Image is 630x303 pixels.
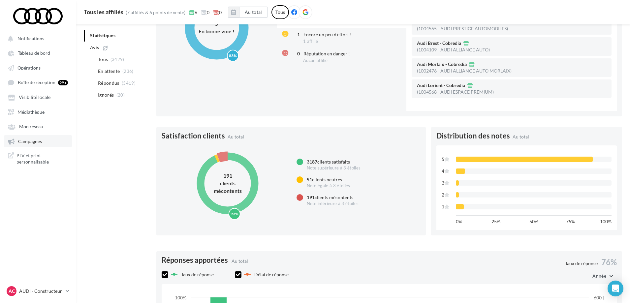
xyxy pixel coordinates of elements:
button: Année [587,270,617,282]
div: 0% [456,218,495,225]
button: Au total [228,7,268,18]
a: Tableau de bord [4,47,72,59]
span: 0 [201,9,209,16]
div: 2 [442,192,451,198]
span: Ignorés [98,92,114,98]
div: clients neutres [307,176,350,183]
span: 51 [307,177,312,182]
span: 1 affilié [303,39,318,44]
span: Encore un peu d’effort ! [303,32,352,37]
span: Notifications [17,36,44,41]
span: Mon réseau [19,124,43,130]
a: Mon réseau [4,120,72,132]
span: Visibilité locale [19,95,50,100]
span: Délai de réponse [254,272,289,277]
span: 5 affiliés [303,19,320,25]
span: 75% [566,218,575,225]
a: PLV et print personnalisable [4,150,72,168]
p: AUDI - Constructeur [19,288,63,294]
div: 1 [292,31,300,38]
span: (3429) [110,57,124,62]
button: Notifications [4,32,69,44]
span: Audi Brest - Cobredia [417,41,461,45]
div: 100% [573,218,612,225]
span: 191 [307,195,315,200]
span: Audi Lorient - Cobredia [417,83,465,88]
span: Audi Morlaix - Cobredia [417,62,467,67]
text: 93% [231,211,238,216]
a: Boîte de réception 99+ [4,76,72,88]
span: Tableau de bord [18,50,50,56]
div: 3 [442,180,451,186]
div: Note égale à 3 étoiles [307,183,350,189]
div: Tous [271,5,289,19]
span: Taux de réponse [181,272,214,277]
span: Boîte de réception [18,80,55,85]
span: Réputation en danger ! [303,51,350,56]
div: clients mécontents [307,194,359,201]
span: Au total [228,134,244,140]
div: 99+ [58,80,68,85]
div: 5 [442,156,451,163]
span: Au total [232,258,248,264]
span: 76% [601,257,617,267]
span: (20) [116,92,125,98]
div: Tous les affiliés [84,9,123,15]
a: Campagnes [4,135,72,147]
a: AC AUDI - Constructeur [5,285,71,297]
span: Distribution des notes [436,132,510,139]
span: PLV et print personnalisable [16,152,68,165]
span: (3419) [122,80,136,86]
div: Note supérieure à 3 étoiles [307,165,361,171]
span: Aucun affilié [303,58,328,63]
button: Au total [239,7,268,18]
span: Satisfaction clients [162,132,225,139]
div: En bonne voie ! [197,28,236,35]
text: 600 j [594,295,604,300]
div: 4 [442,168,451,174]
text: 100% [175,295,186,300]
span: AC [9,288,15,294]
div: 1 [442,203,451,210]
span: Au total [513,134,529,140]
div: Note inférieure à 3 étoiles [307,201,359,207]
span: Taux de réponse [565,260,598,266]
div: (1004109 - AUDI ALLIANCE AUTO) [417,47,490,52]
span: Année [592,273,606,279]
div: (1004568 - AUDI ESPACE PREMIUM) [417,90,494,94]
span: 6 [189,9,197,16]
span: 3187 [307,159,317,165]
a: Opérations [4,62,72,74]
span: Tous [98,56,108,63]
div: (1002476 - AUDI ALLIANCE AUTO MORLAIX) [417,69,512,73]
span: Répondus [98,80,119,86]
div: 191 [208,172,247,180]
div: 0 [292,50,300,57]
span: Opérations [17,65,41,71]
span: (236) [122,69,134,74]
a: Visibilité locale [4,91,72,103]
span: Avis [90,44,99,51]
span: Médiathèque [17,109,45,115]
span: 0 [213,9,222,16]
a: Médiathèque [4,106,72,118]
div: (1004565 - AUDI PRESTIGE AUTOMOBILES) [417,26,508,31]
div: (7 affiliés & 6 points de vente) [126,9,185,16]
span: 50% [529,218,538,225]
div: clients satisfaits [307,159,361,165]
div: clients mécontents [208,179,247,195]
span: 25% [491,218,500,225]
span: Campagnes [18,138,42,144]
text: 83% [229,53,237,58]
span: Réponses apportées [162,257,228,264]
div: Open Intercom Messenger [608,281,623,296]
span: En attente [98,68,120,75]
